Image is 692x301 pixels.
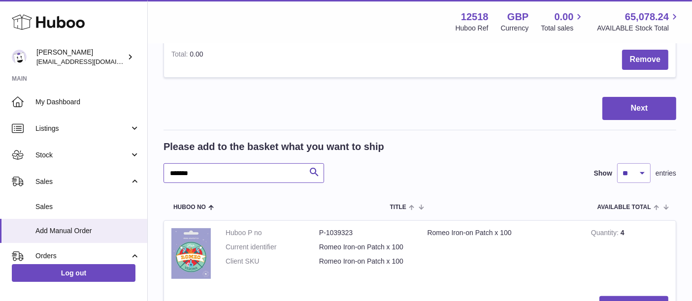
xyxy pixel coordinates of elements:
span: entries [656,169,676,178]
td: Romeo Iron-on Patch x 100 [420,221,584,289]
div: Currency [501,24,529,33]
img: internalAdmin-12518@internal.huboo.com [12,50,27,64]
span: Orders [35,251,130,261]
td: 4 [584,221,676,289]
h2: Please add to the basket what you want to ship [164,140,384,153]
span: Listings [35,124,130,133]
span: Sales [35,177,130,186]
button: Remove [622,50,668,70]
strong: Quantity [591,229,621,239]
span: My Dashboard [35,97,140,107]
span: Title [390,204,406,211]
div: Huboo Ref [456,24,489,33]
a: Log out [12,264,135,282]
span: Add Manual Order [35,226,140,236]
a: 65,078.24 AVAILABLE Stock Total [597,10,680,33]
span: [EMAIL_ADDRESS][DOMAIN_NAME] [36,58,145,65]
span: Total sales [541,24,585,33]
div: [PERSON_NAME] [36,48,125,66]
span: AVAILABLE Stock Total [597,24,680,33]
label: Show [594,169,612,178]
dt: Client SKU [226,257,319,266]
a: 0.00 Total sales [541,10,585,33]
dt: Huboo P no [226,228,319,238]
button: Next [602,97,676,120]
span: 65,078.24 [625,10,669,24]
dt: Current identifier [226,242,319,252]
strong: 12518 [461,10,489,24]
span: AVAILABLE Total [597,204,651,211]
dd: P-1039323 [319,228,413,238]
dd: Romeo Iron-on Patch x 100 [319,257,413,266]
span: 0.00 [555,10,574,24]
strong: GBP [507,10,528,24]
label: Total [171,50,190,60]
span: 0.00 [190,50,203,58]
span: Huboo no [173,204,206,211]
dd: Romeo Iron-on Patch x 100 [319,242,413,252]
span: Sales [35,202,140,211]
span: Stock [35,150,130,160]
img: Romeo Iron-on Patch x 100 [171,228,211,279]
